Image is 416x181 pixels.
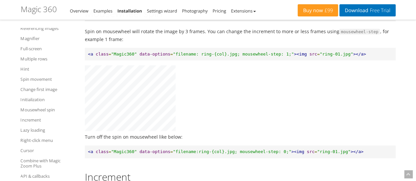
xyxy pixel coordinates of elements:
a: Installation [117,8,142,14]
a: Cursor [21,147,77,154]
span: "filename: ring-{col}.jpg; mousewheel-step: 1;" [173,52,294,57]
a: Extensions [231,8,256,14]
a: Combine with Magic Zoom Plus [21,157,77,170]
a: Full-screen [21,45,77,53]
a: Hint [21,65,77,73]
a: DownloadFree Trial [339,4,395,16]
span: ><img [291,149,304,154]
span: = [170,52,173,57]
a: Change first image [21,85,77,93]
h1: Magic 360 [21,5,57,13]
span: = [109,52,111,57]
a: Photography [182,8,208,14]
span: data-options [139,52,170,57]
span: "Magic360" [111,149,137,154]
span: £99 [323,8,333,13]
a: Magnifier [21,34,77,42]
span: "ring-01.jpg" [320,52,353,57]
span: Free Trial [368,8,390,13]
span: class [96,149,109,154]
a: Lazy loading [21,126,77,134]
span: mousewheel-step [339,29,380,35]
span: src [307,149,314,154]
a: Examples [93,8,112,14]
span: src [309,52,317,57]
span: = [170,149,173,154]
p: Spin on mousewheel will rotate the image by 3 frames. You can change the increment to more or les... [85,28,396,43]
span: = [314,149,317,154]
a: Settings wizard [147,8,177,14]
a: Mousewheel spin [21,106,77,114]
span: data-options [139,149,170,154]
span: "filename:ring-{col}.jpg; mousewheel-step: 0;" [173,149,291,154]
a: Multiple rows [21,55,77,63]
span: = [317,52,320,57]
span: <a [88,52,93,57]
a: API & callbacks [21,172,77,180]
p: Turn off the spin on mousewheel like below: [85,133,396,141]
a: Spin movement [21,75,77,83]
span: class [96,52,109,57]
a: Pricing [212,8,226,14]
span: ></a> [351,149,363,154]
span: "Magic360" [111,52,137,57]
a: Increment [21,116,77,124]
span: "ring-01.jpg" [317,149,351,154]
span: ><img [294,52,307,57]
a: Referencing images [21,24,77,32]
span: <a [88,149,93,154]
span: = [109,149,111,154]
a: Overview [70,8,88,14]
a: Initialization [21,96,77,103]
span: ></a> [353,52,366,57]
a: Right-click menu [21,136,77,144]
a: Buy now£99 [298,4,338,16]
